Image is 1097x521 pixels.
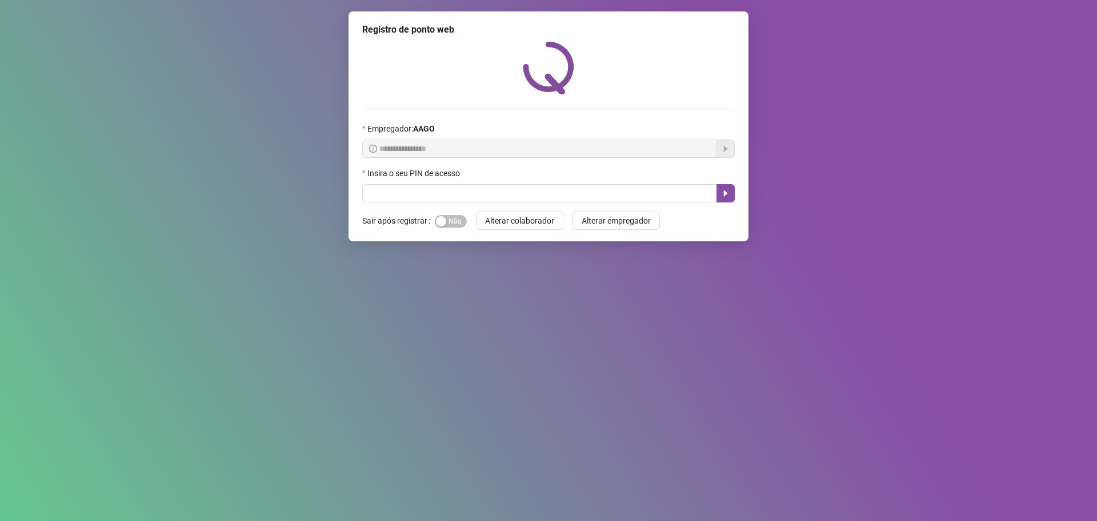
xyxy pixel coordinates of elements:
span: Alterar empregador [582,214,651,227]
span: Empregador : [367,122,435,135]
button: Alterar empregador [572,212,660,230]
span: Alterar colaborador [485,214,554,227]
label: Insira o seu PIN de acesso [362,167,467,180]
img: QRPoint [523,41,574,94]
span: info-circle [369,145,377,153]
span: caret-right [721,189,730,198]
div: Registro de ponto web [362,23,735,37]
button: Alterar colaborador [476,212,563,230]
label: Sair após registrar [362,212,435,230]
strong: AAGO [413,124,435,133]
